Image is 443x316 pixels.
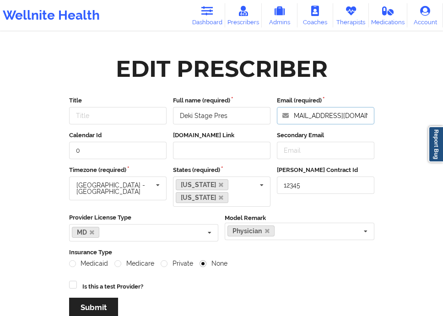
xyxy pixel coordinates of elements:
label: Is this a test Provider? [82,282,143,291]
input: Email address [277,107,374,124]
label: Provider License Type [69,213,219,222]
a: [US_STATE] [176,179,229,190]
input: Full name [173,107,270,124]
div: Edit Prescriber [116,54,328,83]
a: Therapists [333,3,369,27]
input: Title [69,107,167,124]
label: Model Remark [225,214,266,223]
div: [GEOGRAPHIC_DATA] - [GEOGRAPHIC_DATA] [76,182,153,195]
a: Admins [262,3,297,27]
input: Deel Contract Id [277,177,374,194]
label: Medicare [114,260,154,268]
label: Full name (required) [173,96,270,105]
label: [PERSON_NAME] Contract Id [277,166,374,175]
label: Timezone (required) [69,166,167,175]
a: [US_STATE] [176,192,229,203]
a: Medications [369,3,407,27]
label: Calendar Id [69,131,167,140]
label: Email (required) [277,96,374,105]
label: Secondary Email [277,131,374,140]
a: Prescribers [225,3,262,27]
a: Coaches [297,3,333,27]
a: Report Bug [428,126,443,162]
label: Insurance Type [69,248,374,257]
input: Email [277,142,374,159]
a: Physician [227,225,275,236]
label: [DOMAIN_NAME] Link [173,131,270,140]
label: States (required) [173,166,270,175]
label: Private [161,260,193,268]
a: Account [407,3,443,27]
input: Calendar Id [69,142,167,159]
a: Dashboard [189,3,225,27]
label: None [200,260,227,268]
label: Title [69,96,167,105]
label: Medicaid [69,260,108,268]
a: MD [72,227,100,238]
